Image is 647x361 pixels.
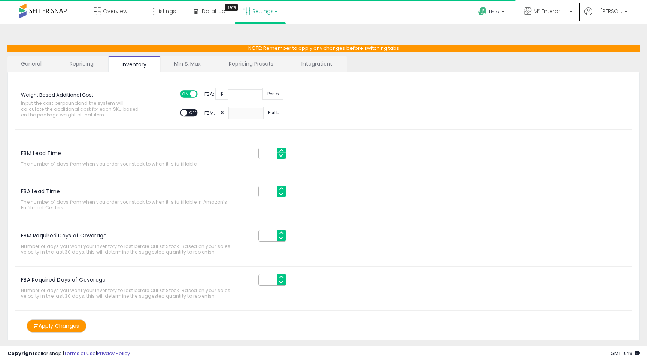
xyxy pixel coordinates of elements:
span: OFF [196,91,208,97]
a: General [7,56,55,72]
span: Help [489,9,499,15]
strong: Copyright [7,350,35,357]
span: Per Lb [262,88,283,100]
a: Help [472,1,512,24]
i: Get Help [478,7,487,16]
div: seller snap | | [7,350,130,357]
span: DataHub [202,7,225,15]
label: FBA Lead Time [15,186,60,194]
span: The number of days from when you order your stock to when it is fulfillable [21,161,247,167]
span: FBA: [204,90,214,97]
span: Listings [157,7,176,15]
span: FBM: [204,109,215,116]
span: $ [215,88,228,100]
a: Inventory [108,56,160,72]
span: The number of days from when you order your stock to when it is fulfillable in Amazon's Fulfilmen... [21,199,247,211]
span: Number of days you want your inventory to last before Out Of Stock. Based on your sales velocity ... [21,288,247,299]
div: Tooltip anchor [225,4,238,11]
span: OFF [187,110,199,116]
label: FBA Required Days of Coverage [15,274,106,282]
span: Overview [103,7,127,15]
label: FBM Lead Time [15,148,61,155]
a: Hi [PERSON_NAME] [584,7,628,24]
a: Integrations [288,56,346,72]
span: Hi [PERSON_NAME] [594,7,622,15]
label: FBM Required Days of Coverage [15,230,107,238]
span: Number of days you want your inventory to last before Out Of Stock. Based on your sales velocity ... [21,243,247,255]
span: Per Lb [263,107,284,118]
a: Min & Max [161,56,214,72]
label: Weight Based Additional Cost [21,89,93,99]
button: Apply Changes [27,319,86,333]
span: Input the cost per pound and the system will calculate the additional cost for each SKU based on ... [21,100,146,118]
a: Repricing [56,56,107,72]
span: M² Enterprises [534,7,567,15]
a: Terms of Use [64,350,96,357]
a: Repricing Presets [215,56,287,72]
span: $ [216,107,229,118]
span: 2025-10-12 19:19 GMT [611,350,640,357]
a: Privacy Policy [97,350,130,357]
span: ON [181,91,190,97]
p: NOTE: Remember to apply any changes before switching tabs [7,45,640,52]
